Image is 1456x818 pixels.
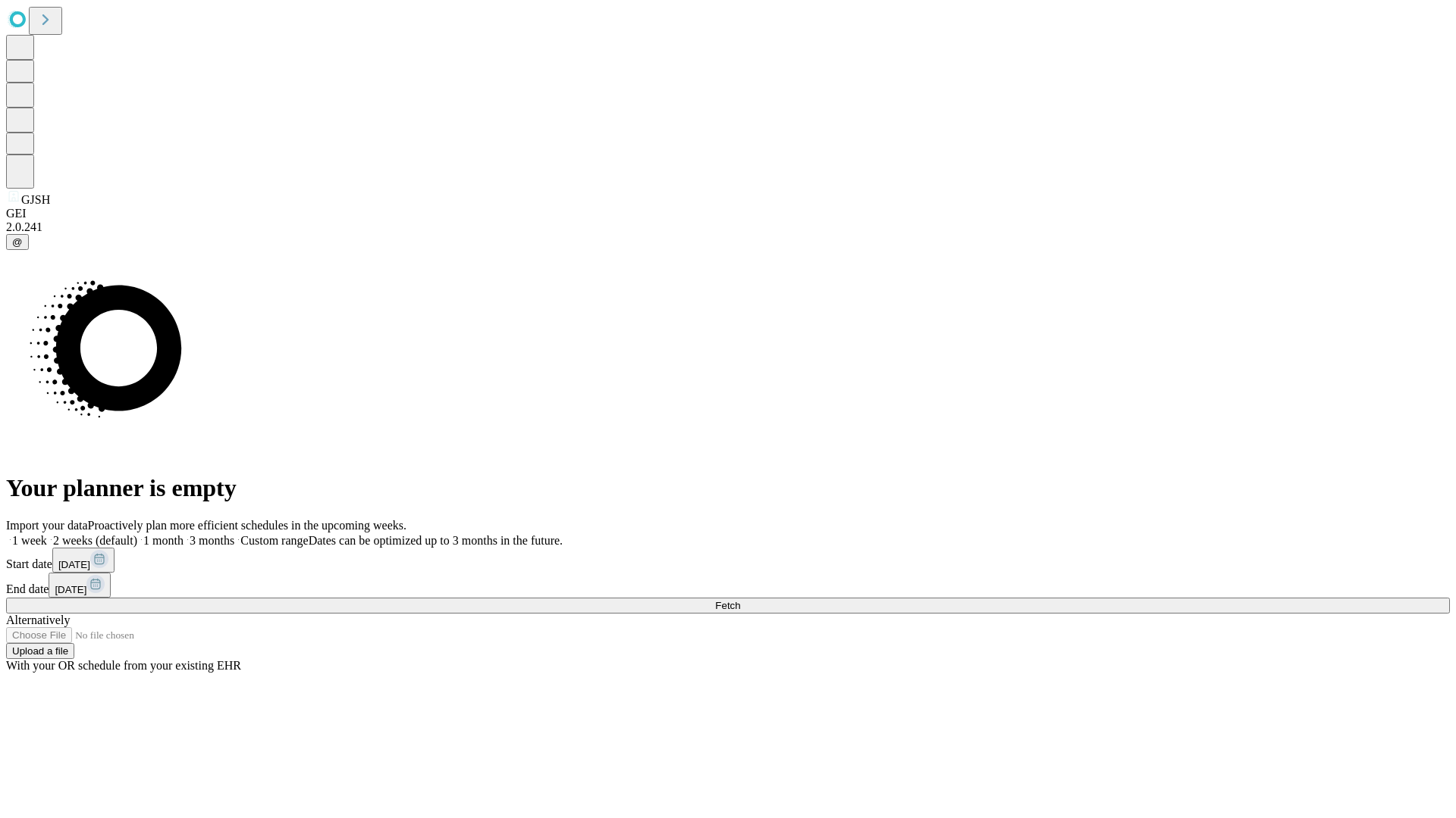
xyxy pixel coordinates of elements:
button: Fetch [6,598,1450,613]
span: 1 week [12,534,47,547]
span: @ [12,236,23,248]
span: Custom range [240,534,308,547]
button: [DATE] [52,548,115,573]
span: Alternatively [6,613,70,626]
span: GJSH [21,193,50,206]
div: End date [6,573,1450,598]
span: Fetch [715,600,740,611]
button: @ [6,234,29,250]
span: [DATE] [58,559,90,570]
span: 1 month [143,534,184,547]
div: GEI [6,207,1450,220]
button: [DATE] [49,573,111,598]
button: Upload a file [6,643,74,659]
div: Start date [6,548,1450,573]
span: Proactively plan more efficient schedules in the upcoming weeks. [88,519,406,532]
span: 3 months [190,534,234,547]
div: 2.0.241 [6,220,1450,234]
span: [DATE] [55,584,86,595]
span: With your OR schedule from your existing EHR [6,659,241,672]
span: 2 weeks (default) [53,534,137,547]
span: Import your data [6,519,88,532]
h1: Your planner is empty [6,474,1450,502]
span: Dates can be optimized up to 3 months in the future. [309,534,563,547]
